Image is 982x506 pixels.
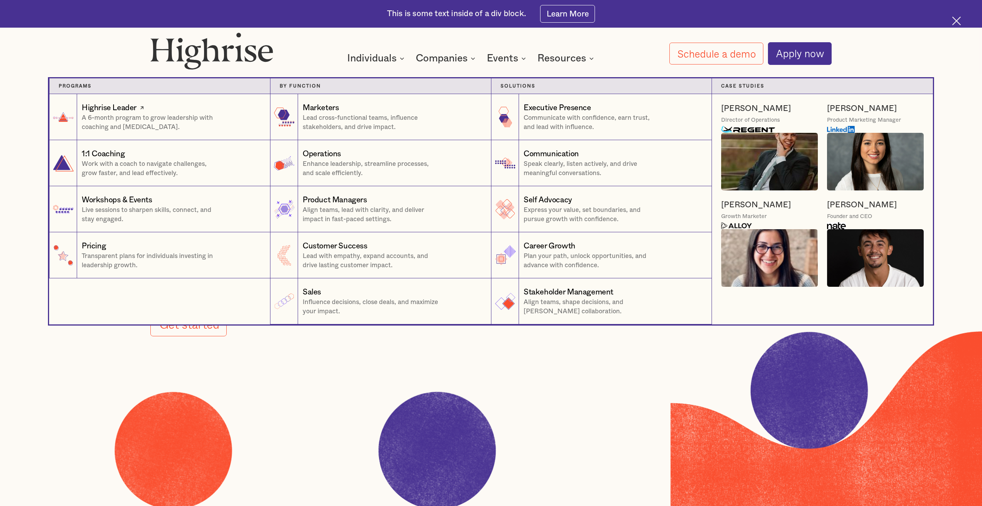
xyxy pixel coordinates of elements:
[82,241,106,252] div: Pricing
[150,32,274,69] img: Highrise logo
[491,94,712,140] a: Executive PresenceCommunicate with confidence, earn trust, and lead with influence.
[303,113,441,131] p: Lead cross-functional teams, influence stakeholders, and drive impact.
[491,140,712,186] a: CommunicationSpeak clearly, listen actively, and drive meaningful conversations.
[347,54,397,63] div: Individuals
[49,140,270,186] a: 1:1 CoachingWork with a coach to navigate challenges, grow faster, and lead effectively.
[524,149,579,160] div: Communication
[416,54,468,63] div: Companies
[721,103,791,114] a: [PERSON_NAME]
[524,251,662,270] p: Plan your path, unlock opportunities, and advance with confidence.
[952,17,961,25] img: Cross icon
[524,195,572,206] div: Self Advocacy
[270,232,491,278] a: Customer SuccessLead with empathy, expand accounts, and drive lasting customer impact.
[82,149,125,160] div: 1:1 Coaching
[524,159,662,177] p: Speak clearly, listen actively, and drive meaningful conversations.
[270,186,491,232] a: Product ManagersAlign teams, lead with clarity, and deliver impact in fast-paced settings.
[827,103,897,114] a: [PERSON_NAME]
[721,84,765,88] strong: Case Studies
[303,195,367,206] div: Product Managers
[280,84,321,88] strong: by function
[487,54,518,63] div: Events
[49,232,270,278] a: PricingTransparent plans for individuals investing in leadership growth.
[270,278,491,324] a: SalesInfluence decisions, close deals, and maximize your impact.
[524,298,662,316] p: Align teams, shape decisions, and [PERSON_NAME] collaboration.
[721,213,767,220] div: Growth Marketer
[82,205,220,223] p: Live sessions to sharpen skills, connect, and stay engaged.
[303,251,441,270] p: Lead with empathy, expand accounts, and drive lasting customer impact.
[270,94,491,140] a: MarketersLead cross-functional teams, influence stakeholders, and drive impact.
[501,84,535,88] strong: Solutions
[303,103,339,114] div: Marketers
[768,42,832,64] a: Apply now
[82,251,220,270] p: Transparent plans for individuals investing in leadership growth.
[303,159,441,177] p: Enhance leadership, streamline processes, and scale efficiently.
[540,5,595,22] a: Learn More
[303,205,441,223] p: Align teams, lead with clarity, and deliver impact in fast-paced settings.
[303,241,367,252] div: Customer Success
[82,159,220,177] p: Work with a coach to navigate challenges, grow faster, and lead effectively.
[827,116,901,124] div: Product Marketing Manager
[721,116,780,124] div: Director of Operations
[827,200,897,210] a: [PERSON_NAME]
[303,149,341,160] div: Operations
[303,298,441,316] p: Influence decisions, close deals, and maximize your impact.
[524,287,613,298] div: Stakeholder Management
[59,84,92,88] strong: Programs
[487,54,528,63] div: Events
[524,241,575,252] div: Career Growth
[49,94,270,140] a: Highrise LeaderA 6-month program to grow leadership with coaching and [MEDICAL_DATA].
[303,287,321,298] div: Sales
[491,232,712,278] a: Career GrowthPlan your path, unlock opportunities, and advance with confidence.
[524,113,662,131] p: Communicate with confidence, earn trust, and lead with influence.
[537,54,596,63] div: Resources
[387,8,526,20] div: This is some text inside of a div block.
[491,186,712,232] a: Self AdvocacyExpress your value, set boundaries, and pursue growth with confidence.
[537,54,586,63] div: Resources
[82,113,220,131] p: A 6-month program to grow leadership with coaching and [MEDICAL_DATA].
[416,54,478,63] div: Companies
[82,195,152,206] div: Workshops & Events
[261,60,721,324] nav: Individuals
[524,103,591,114] div: Executive Presence
[491,278,712,324] a: Stakeholder ManagementAlign teams, shape decisions, and [PERSON_NAME] collaboration.
[827,213,872,220] div: Founder and CEO
[270,140,491,186] a: OperationsEnhance leadership, streamline processes, and scale efficiently.
[524,205,662,223] p: Express your value, set boundaries, and pursue growth with confidence.
[82,103,137,114] div: Highrise Leader
[721,200,791,210] a: [PERSON_NAME]
[669,43,763,65] a: Schedule a demo
[49,186,270,232] a: Workshops & EventsLive sessions to sharpen skills, connect, and stay engaged.
[347,54,407,63] div: Individuals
